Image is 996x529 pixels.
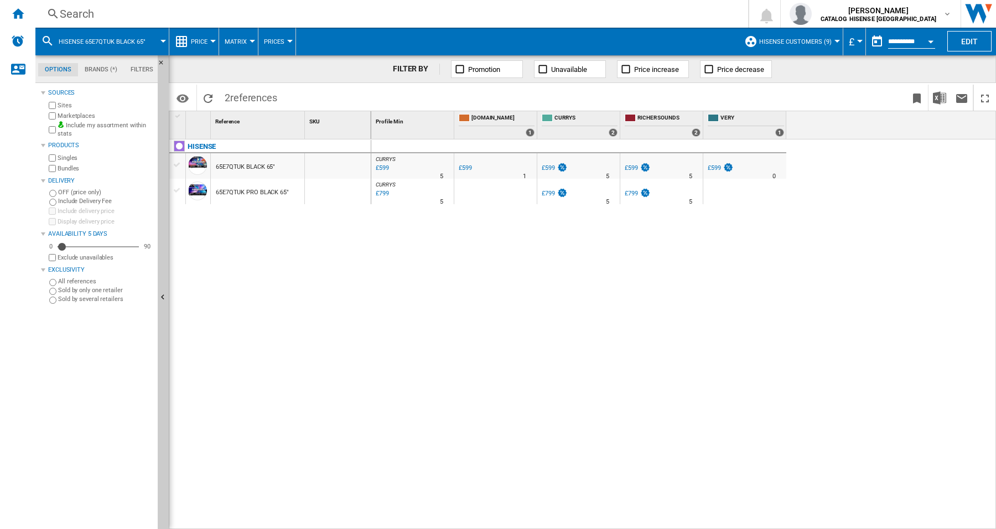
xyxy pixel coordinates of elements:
span: Price [191,38,207,45]
div: Reference Sort None [213,111,304,128]
span: Profile Min [376,118,403,125]
button: Price [191,28,213,55]
div: 65E7QTUK PRO BLACK 65" [216,180,289,205]
button: Hisense customers (9) [759,28,837,55]
div: Delivery Time : 1 day [523,171,526,182]
div: £599 [623,163,651,174]
md-slider: Availability [58,241,139,252]
div: Sort None [188,111,210,128]
div: 65E7QTUK BLACK 65" [216,154,275,180]
div: 90 [141,242,153,251]
div: Last updated : Tuesday, 19 August 2025 06:06 [374,163,389,174]
div: CURRYS 2 offers sold by CURRYS [539,111,620,139]
div: £799 [623,188,651,199]
div: Sort None [307,111,371,128]
div: Delivery Time : 5 days [440,171,443,182]
button: Options [172,88,194,108]
label: Include Delivery Fee [58,197,153,205]
div: Sources [48,89,153,97]
div: 2 offers sold by CURRYS [609,128,618,137]
md-tab-item: Brands (*) [78,63,124,76]
span: Reference [215,118,240,125]
span: CURRYS [376,156,395,162]
md-menu: Currency [843,28,866,55]
input: All references [49,279,56,286]
button: Edit [947,31,992,51]
label: Sold by several retailers [58,295,153,303]
div: Availability 5 Days [48,230,153,238]
label: Exclude unavailables [58,253,153,262]
button: Matrix [225,28,252,55]
img: promotionV3.png [640,163,651,172]
span: SKU [309,118,320,125]
span: Price increase [634,65,679,74]
span: £ [849,36,854,48]
label: Include delivery price [58,207,153,215]
span: references [230,92,277,103]
button: Unavailable [534,60,606,78]
input: Display delivery price [49,254,56,261]
span: VERY [720,114,784,123]
img: promotionV3.png [723,163,734,172]
div: Products [48,141,153,150]
img: alerts-logo.svg [11,34,24,48]
div: Sort None [213,111,304,128]
button: Open calendar [921,30,941,50]
div: £599 [708,164,721,172]
label: Bundles [58,164,153,173]
span: Price decrease [717,65,764,74]
button: Prices [264,28,290,55]
div: Delivery Time : 0 day [772,171,776,182]
span: CURRYS [376,181,395,188]
button: Reload [197,85,219,111]
div: Delivery Time : 5 days [606,196,609,208]
div: Last updated : Tuesday, 19 August 2025 05:07 [374,188,389,199]
label: All references [58,277,153,286]
button: Download in Excel [928,85,951,111]
div: Exclusivity [48,266,153,274]
button: Hide [158,55,171,75]
div: 1 offers sold by VERY [775,128,784,137]
md-tab-item: Options [38,63,78,76]
input: Include my assortment within stats [49,123,56,137]
div: £599 [540,163,568,174]
input: Sites [49,102,56,109]
div: VERY 1 offers sold by VERY [705,111,786,139]
input: Sold by several retailers [49,297,56,304]
img: excel-24x24.png [933,91,946,105]
div: Sort None [373,111,454,128]
div: £599 [706,163,734,174]
input: OFF (price only) [49,190,56,197]
div: Delivery Time : 5 days [689,196,692,208]
label: Sites [58,101,153,110]
div: SKU Sort None [307,111,371,128]
label: Include my assortment within stats [58,121,153,138]
button: HISENSE 65E7QTUK BLACK 65" [59,28,157,55]
label: Marketplaces [58,112,153,120]
input: Singles [49,154,56,162]
button: md-calendar [866,30,888,53]
button: Price decrease [700,60,772,78]
span: Unavailable [551,65,587,74]
span: Hisense customers (9) [759,38,832,45]
img: promotionV3.png [557,188,568,198]
button: Bookmark this report [906,85,928,111]
div: Delivery Time : 5 days [689,171,692,182]
img: promotionV3.png [640,188,651,198]
span: [DOMAIN_NAME] [471,114,535,123]
input: Display delivery price [49,218,56,225]
div: £599 [459,164,472,172]
div: £799 [540,188,568,199]
span: 2 [219,85,283,108]
div: 1 offers sold by AMAZON.CO.UK [526,128,535,137]
label: Display delivery price [58,217,153,226]
b: CATALOG HISENSE [GEOGRAPHIC_DATA] [821,15,937,23]
div: £ [849,28,860,55]
button: Send this report by email [951,85,973,111]
img: mysite-bg-18x18.png [58,121,64,128]
span: Matrix [225,38,247,45]
div: £599 [457,163,472,174]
